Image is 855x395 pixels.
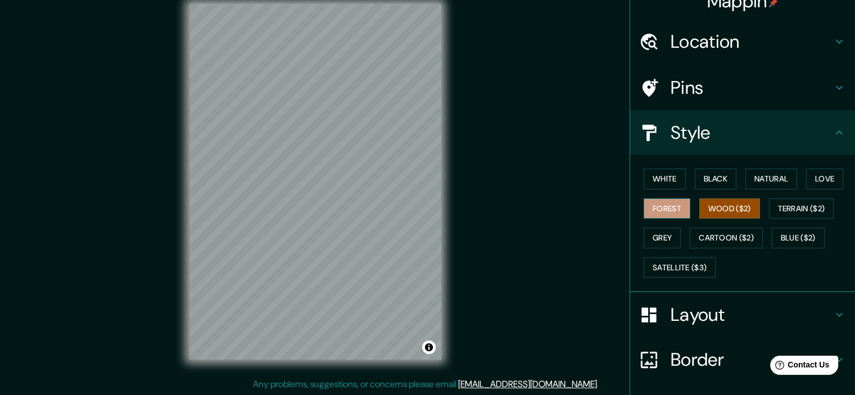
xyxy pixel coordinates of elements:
h4: Pins [671,76,833,99]
button: Forest [644,198,690,219]
h4: Layout [671,303,833,326]
iframe: Help widget launcher [755,351,843,383]
button: Blue ($2) [772,228,825,248]
button: White [644,169,686,189]
div: Style [630,110,855,155]
canvas: Map [189,4,441,360]
div: Location [630,19,855,64]
button: Natural [745,169,797,189]
div: Layout [630,292,855,337]
div: . [599,378,600,391]
div: . [600,378,603,391]
p: Any problems, suggestions, or concerns please email . [253,378,599,391]
h4: Location [671,30,833,53]
a: [EMAIL_ADDRESS][DOMAIN_NAME] [458,378,597,390]
div: Border [630,337,855,382]
button: Black [695,169,737,189]
h4: Border [671,348,833,371]
button: Toggle attribution [422,340,436,354]
button: Satellite ($3) [644,257,716,278]
button: Terrain ($2) [769,198,834,219]
button: Cartoon ($2) [690,228,763,248]
button: Love [806,169,843,189]
div: Pins [630,65,855,110]
button: Wood ($2) [699,198,760,219]
button: Grey [644,228,681,248]
h4: Style [671,121,833,144]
